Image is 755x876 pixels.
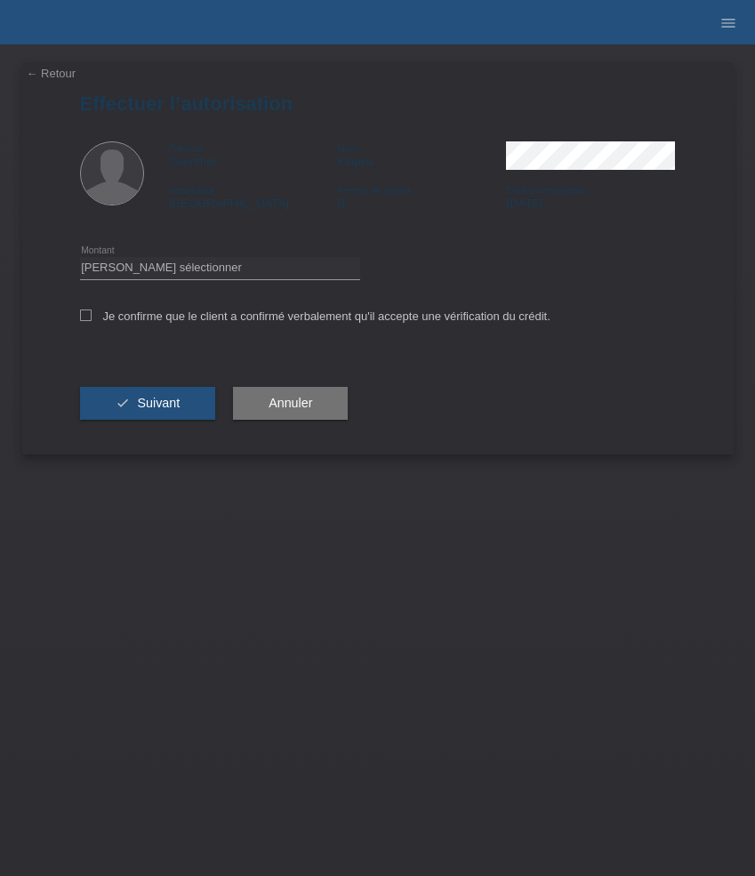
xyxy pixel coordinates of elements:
[80,92,676,115] h1: Effectuer l’autorisation
[137,396,180,410] span: Suivant
[116,396,130,410] i: check
[337,143,357,154] span: Nom
[711,17,746,28] a: menu
[80,309,550,323] label: Je confirme que le client a confirmé verbalement qu'il accepte une vérification du crédit.
[27,67,76,80] a: ← Retour
[506,183,675,210] div: [DATE]
[337,141,506,168] div: Klapka
[233,387,348,421] button: Annuler
[506,185,587,196] span: Date d'immigration
[169,143,204,154] span: Prénom
[80,387,216,421] button: check Suivant
[719,14,737,32] i: menu
[169,141,338,168] div: Guenther
[337,183,506,210] div: B
[169,185,215,196] span: Nationalité
[169,183,338,210] div: [GEOGRAPHIC_DATA]
[337,185,411,196] span: Permis de séjour
[269,396,312,410] span: Annuler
